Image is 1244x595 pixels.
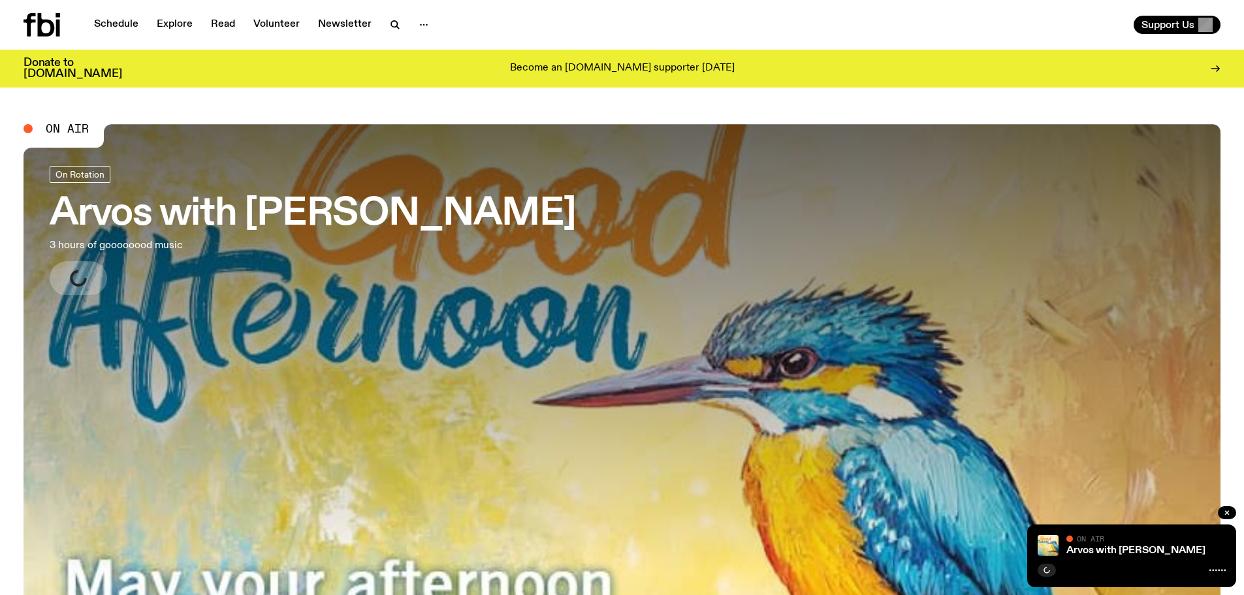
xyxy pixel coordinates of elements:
[50,166,576,295] a: Arvos with [PERSON_NAME]3 hours of goooooood music
[1141,19,1194,31] span: Support Us
[1134,16,1220,34] button: Support Us
[50,166,110,183] a: On Rotation
[50,238,384,253] p: 3 hours of goooooood music
[149,16,200,34] a: Explore
[510,63,735,74] p: Become an [DOMAIN_NAME] supporter [DATE]
[246,16,308,34] a: Volunteer
[1066,545,1205,556] a: Arvos with [PERSON_NAME]
[56,169,104,179] span: On Rotation
[203,16,243,34] a: Read
[86,16,146,34] a: Schedule
[46,123,89,135] span: On Air
[24,57,122,80] h3: Donate to [DOMAIN_NAME]
[310,16,379,34] a: Newsletter
[1077,534,1104,543] span: On Air
[50,196,576,233] h3: Arvos with [PERSON_NAME]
